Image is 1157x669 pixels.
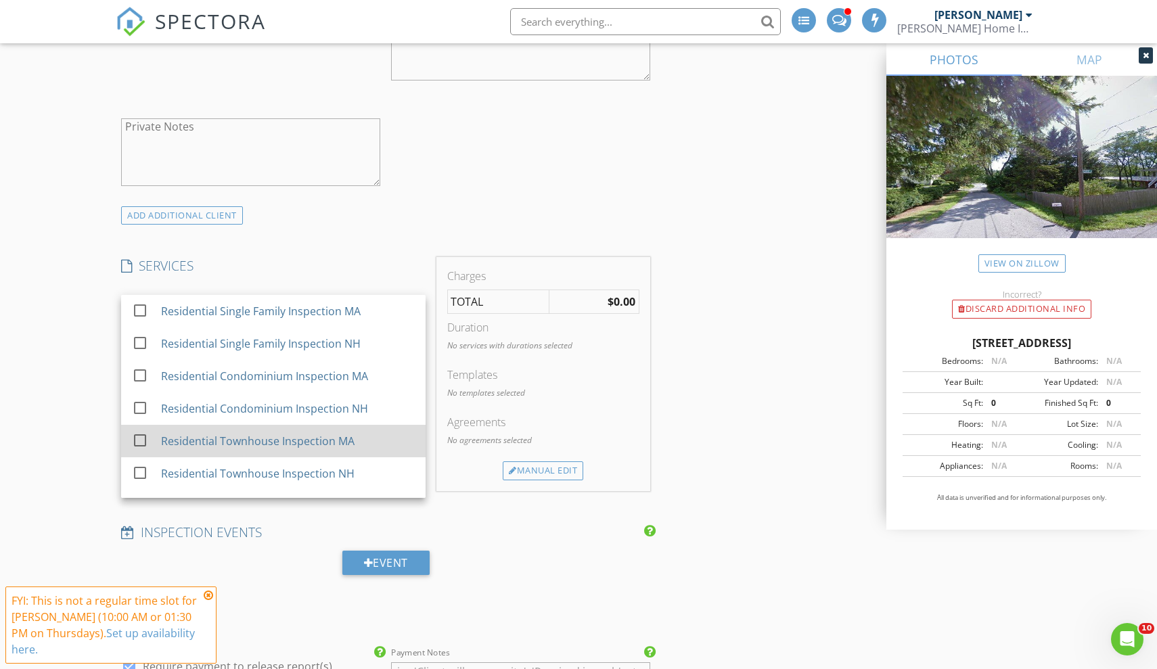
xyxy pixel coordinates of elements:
div: 0 [1098,397,1137,409]
p: All data is unverified and for informational purposes only. [903,493,1141,503]
div: Residential Townhouse Inspection MA [161,433,355,449]
div: Residential Single Family Inspection MA [161,303,361,319]
strong: $0.00 [608,294,635,309]
h4: INSPECTION EVENTS [121,524,650,541]
div: Residential Single Family Inspection NH [161,336,361,352]
div: Lot Size: [1022,418,1098,430]
a: MAP [1022,43,1157,76]
div: Bathrooms: [1022,355,1098,367]
span: N/A [1106,460,1122,471]
img: The Best Home Inspection Software - Spectora [116,7,145,37]
img: streetview [886,76,1157,271]
div: Sq Ft: [907,397,983,409]
div: Bedrooms: [907,355,983,367]
span: N/A [1106,439,1122,451]
div: Appliances: [907,460,983,472]
div: Residential Condominium Inspection NH [161,400,368,417]
div: Year Updated: [1022,376,1098,388]
span: N/A [1106,376,1122,388]
h4: SERVICES [121,257,426,275]
div: Templates [447,367,640,383]
p: No agreements selected [447,434,640,446]
div: Charges [447,268,640,284]
div: ADD ADDITIONAL client [121,206,243,225]
span: N/A [991,439,1007,451]
div: Incorrect? [886,289,1157,300]
div: Heating: [907,439,983,451]
a: PHOTOS [886,43,1022,76]
span: N/A [991,460,1007,471]
div: Residential Townhouse Inspection NH [161,465,355,482]
h4: PAYMENT [121,618,650,635]
span: SPECTORA [155,7,266,35]
div: Duration [447,319,640,336]
div: Finished Sq Ft: [1022,397,1098,409]
div: [PERSON_NAME] [934,8,1022,22]
span: 10 [1139,623,1154,634]
div: FYI: This is not a regular time slot for [PERSON_NAME] (10:00 AM or 01:30 PM on Thursdays). [12,593,200,658]
a: SPECTORA [116,18,266,47]
p: No services with durations selected [447,340,640,352]
input: Search everything... [510,8,781,35]
div: Manual Edit [503,461,583,480]
div: Agreements [447,414,640,430]
div: Event [342,551,430,575]
div: Cooling: [1022,439,1098,451]
div: Floors: [907,418,983,430]
span: N/A [991,418,1007,430]
div: Rooms: [1022,460,1098,472]
td: TOTAL [447,290,549,314]
p: No templates selected [447,387,640,399]
a: View on Zillow [978,254,1066,273]
span: N/A [1106,355,1122,367]
div: Residential Condominium Inspection MA [161,368,368,384]
div: [STREET_ADDRESS] [903,335,1141,351]
span: N/A [991,355,1007,367]
div: Year Built: [907,376,983,388]
div: 0 [983,397,1022,409]
div: Discard Additional info [952,300,1091,319]
iframe: Intercom live chat [1111,623,1143,655]
div: Winters Home Inspection LLC [897,22,1033,35]
span: N/A [1106,418,1122,430]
